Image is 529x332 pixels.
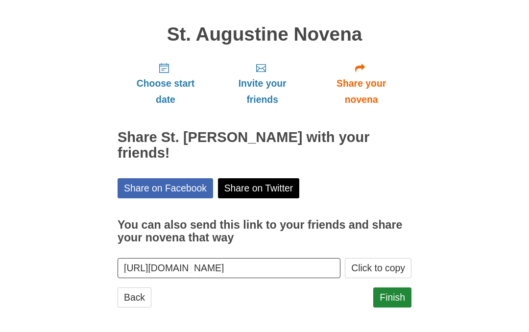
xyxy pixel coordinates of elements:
[311,54,411,113] a: Share your novena
[223,75,301,108] span: Invite your friends
[118,54,214,113] a: Choose start date
[118,24,411,45] h1: St. Augustine Novena
[127,75,204,108] span: Choose start date
[218,178,300,198] a: Share on Twitter
[373,287,411,308] a: Finish
[118,178,213,198] a: Share on Facebook
[345,258,411,278] button: Click to copy
[321,75,402,108] span: Share your novena
[214,54,311,113] a: Invite your friends
[118,130,411,161] h2: Share St. [PERSON_NAME] with your friends!
[118,219,411,244] h3: You can also send this link to your friends and share your novena that way
[118,287,151,308] a: Back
